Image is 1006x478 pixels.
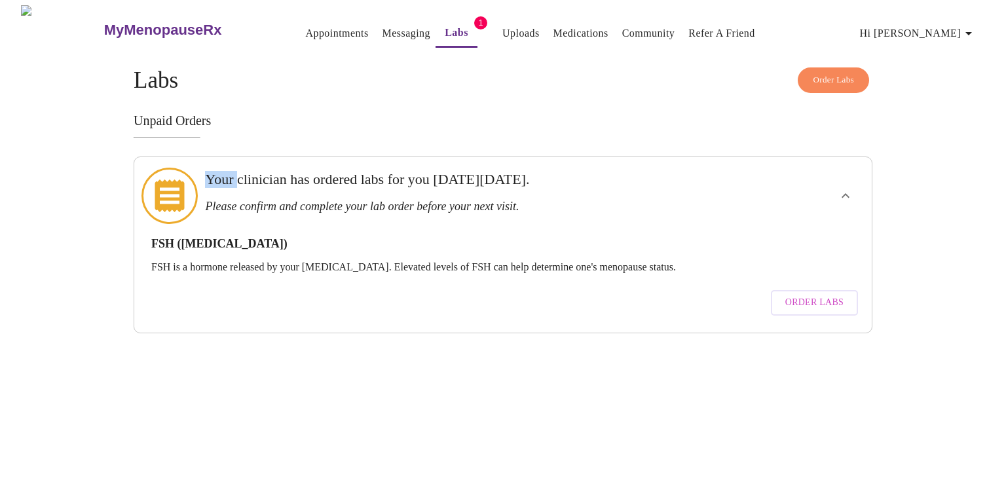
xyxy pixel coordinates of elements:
[617,20,680,46] button: Community
[548,20,614,46] button: Medications
[688,24,755,43] a: Refer a Friend
[104,22,222,39] h3: MyMenopauseRx
[134,113,872,128] h3: Unpaid Orders
[436,20,477,48] button: Labs
[497,20,545,46] button: Uploads
[382,24,430,43] a: Messaging
[830,180,861,211] button: show more
[377,20,436,46] button: Messaging
[771,290,858,316] button: Order Labs
[474,16,487,29] span: 1
[860,24,977,43] span: Hi [PERSON_NAME]
[798,67,869,93] button: Order Labs
[768,284,861,322] a: Order Labs
[151,237,855,251] h3: FSH ([MEDICAL_DATA])
[205,200,730,213] h3: Please confirm and complete your lab order before your next visit.
[683,20,760,46] button: Refer a Friend
[553,24,608,43] a: Medications
[622,24,675,43] a: Community
[300,20,373,46] button: Appointments
[134,67,872,94] h4: Labs
[102,7,274,53] a: MyMenopauseRx
[855,20,982,46] button: Hi [PERSON_NAME]
[205,171,730,188] h3: Your clinician has ordered labs for you [DATE][DATE].
[305,24,368,43] a: Appointments
[151,261,855,273] p: FSH is a hormone released by your [MEDICAL_DATA]. Elevated levels of FSH can help determine one's...
[813,73,854,88] span: Order Labs
[785,295,844,311] span: Order Labs
[502,24,540,43] a: Uploads
[445,24,468,42] a: Labs
[21,5,102,54] img: MyMenopauseRx Logo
